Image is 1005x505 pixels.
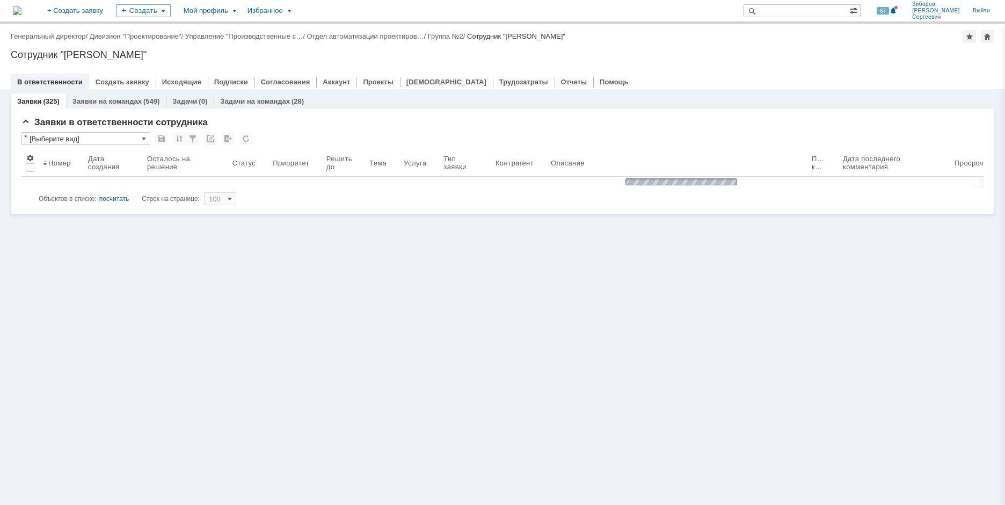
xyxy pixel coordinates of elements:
a: Помощь [600,78,628,86]
div: Описание [551,159,585,167]
div: Добавить в избранное [963,30,976,43]
span: Расширенный поиск [849,5,860,15]
a: Отчеты [561,78,587,86]
img: wJIQAAOwAAAAAAAAAAAA== [622,177,740,187]
div: Настройки списка отличаются от сохраненных в виде [24,134,27,141]
a: Согласования [261,78,310,86]
div: Сортировка... [173,132,186,145]
th: Приоритет [268,149,322,177]
div: (549) [143,97,159,105]
i: Строк на странице: [39,192,200,205]
a: Подписки [214,78,248,86]
a: Генеральный директор [11,32,85,40]
div: Тема [369,159,387,167]
a: Отдел автоматизации проектиров… [307,32,424,40]
a: Задачи [172,97,197,105]
a: Задачи на командах [220,97,290,105]
a: Создать заявку [96,78,149,86]
div: Дата последнего комментария [843,155,937,171]
div: Осталось на решение [147,155,215,171]
span: Настройки [26,154,34,162]
a: Аккаунт [323,78,350,86]
div: Сделать домашней страницей [981,30,994,43]
div: Контрагент [496,159,534,167]
div: / [11,32,90,40]
div: Сохранить вид [155,132,168,145]
div: / [428,32,467,40]
a: Исходящие [162,78,201,86]
a: Трудозатраты [499,78,548,86]
th: Услуга [399,149,439,177]
a: Заявки [17,97,41,105]
div: посчитать [99,192,129,205]
div: Услуга [404,159,426,167]
th: Контрагент [491,149,547,177]
a: Заявки на командах [72,97,142,105]
div: Номер [48,159,71,167]
a: Управление "Производственные с… [185,32,303,40]
th: Тип заявки [439,149,491,177]
div: / [185,32,307,40]
th: Дата последнего комментария [839,149,950,177]
th: Номер [39,149,84,177]
span: Зиборов [912,1,960,8]
th: Дата создания [84,149,143,177]
div: Создать [116,4,171,17]
a: [DEMOGRAPHIC_DATA] [406,78,486,86]
span: Сергеевич [912,14,960,20]
th: Осталось на решение [143,149,228,177]
span: 67 [877,7,889,15]
div: (28) [292,97,304,105]
a: В ответственности [17,78,83,86]
div: Статус [232,159,256,167]
div: Скопировать ссылку на список [204,132,217,145]
div: (0) [199,97,207,105]
th: Статус [228,149,268,177]
span: Заявки в ответственности сотрудника [21,117,208,127]
a: Проекты [363,78,393,86]
div: Просрочен [955,159,992,167]
a: Дивизион "Проектирование" [90,32,181,40]
a: Группа №2 [428,32,463,40]
div: Тип заявки [443,155,478,171]
th: Тема [365,149,399,177]
div: Решить до [326,155,361,171]
div: Обновлять список [239,132,252,145]
span: [PERSON_NAME] [912,8,960,14]
div: Фильтрация... [186,132,199,145]
div: / [90,32,185,40]
a: Перейти на домашнюю страницу [13,6,21,15]
img: logo [13,6,21,15]
div: Дата создания [88,155,130,171]
span: Объектов в списке: [39,195,96,203]
div: Экспорт списка [222,132,235,145]
div: Приоритет [273,159,309,167]
div: / [307,32,427,40]
div: Сотрудник "[PERSON_NAME]" [11,49,994,60]
div: Сотрудник "[PERSON_NAME]" [467,32,565,40]
div: (325) [43,97,59,105]
div: Последний комментарий [812,155,826,171]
